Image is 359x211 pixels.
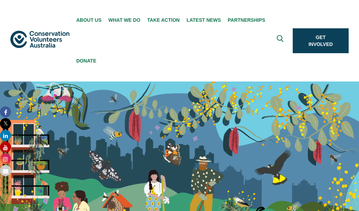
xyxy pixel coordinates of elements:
span: About Us [76,17,101,23]
span: Expand search box [276,35,285,47]
span: Latest News [186,17,221,23]
button: Expand search box Close search box [273,32,289,49]
span: Take Action [147,17,179,23]
span: Partnerships [228,17,265,23]
span: Donate [76,58,96,64]
span: What We Do [108,17,140,23]
img: logo.svg [10,31,69,48]
a: Get Involved [293,28,349,53]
